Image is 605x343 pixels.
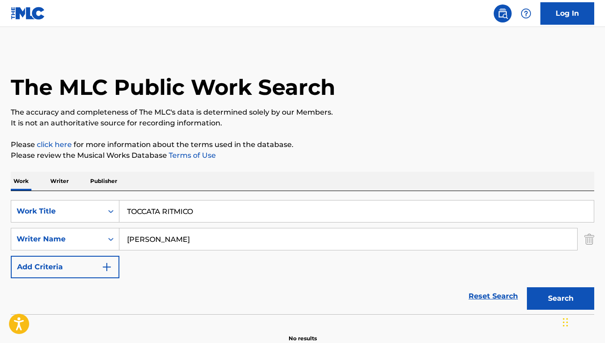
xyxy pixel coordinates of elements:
img: MLC Logo [11,7,45,20]
img: help [521,8,531,19]
div: Help [517,4,535,22]
p: Writer [48,172,71,191]
p: No results [289,324,317,343]
img: search [497,8,508,19]
p: Work [11,172,31,191]
a: Public Search [494,4,512,22]
p: The accuracy and completeness of The MLC's data is determined solely by our Members. [11,107,594,118]
div: Work Title [17,206,97,217]
button: Search [527,287,594,310]
div: Drag [563,309,568,336]
iframe: Chat Widget [560,300,605,343]
p: Please review the Musical Works Database [11,150,594,161]
p: It is not an authoritative source for recording information. [11,118,594,129]
form: Search Form [11,200,594,314]
h1: The MLC Public Work Search [11,74,335,101]
div: Writer Name [17,234,97,245]
img: 9d2ae6d4665cec9f34b9.svg [101,262,112,272]
p: Publisher [88,172,120,191]
a: Reset Search [464,286,522,306]
a: click here [37,140,72,149]
a: Log In [540,2,594,25]
p: Please for more information about the terms used in the database. [11,139,594,150]
button: Add Criteria [11,256,119,278]
a: Terms of Use [167,151,216,160]
img: Delete Criterion [584,228,594,250]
